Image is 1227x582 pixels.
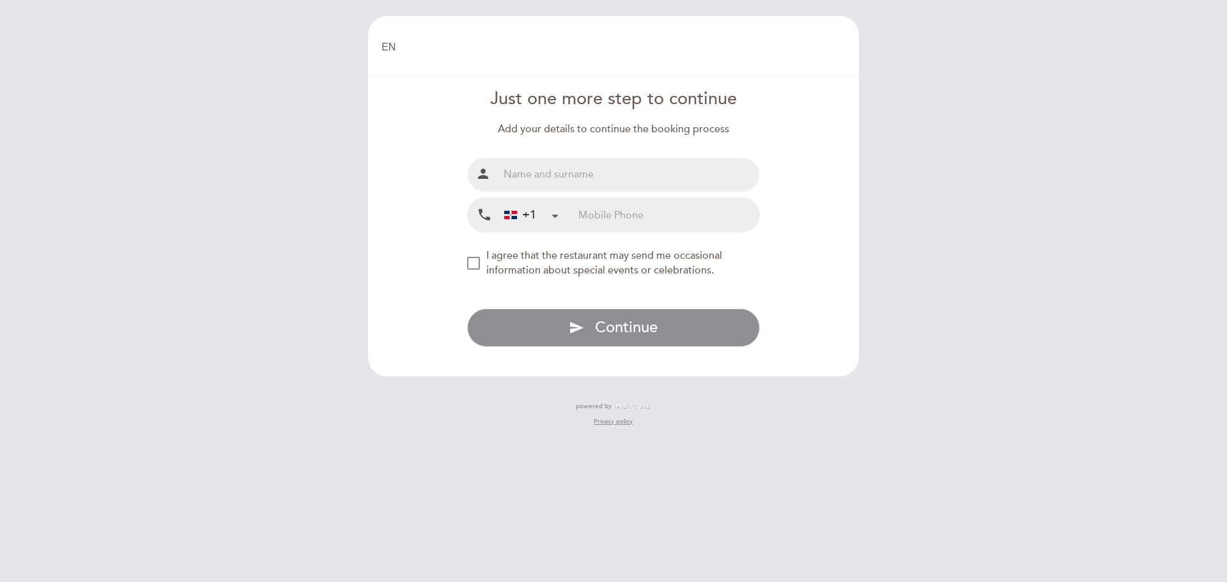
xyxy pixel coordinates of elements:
[578,198,759,232] input: Mobile Phone
[475,166,491,181] i: person
[504,207,536,224] div: +1
[498,158,760,192] input: Name and surname
[477,207,492,223] i: local_phone
[467,249,760,278] md-checkbox: NEW_MODAL_AGREE_RESTAURANT_SEND_OCCASIONAL_INFO
[467,87,760,112] div: Just one more step to continue
[576,402,612,411] span: powered by
[569,320,584,335] i: send
[467,309,760,347] button: send Continue
[595,318,658,337] span: Continue
[467,122,760,137] div: Add your details to continue the booking process
[576,402,651,411] a: powered by
[499,199,563,231] div: Dominican Republic (República Dominicana): +1
[615,403,651,410] img: MEITRE
[594,417,633,426] a: Privacy policy
[486,249,722,277] span: I agree that the restaurant may send me occasional information about special events or celebrations.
